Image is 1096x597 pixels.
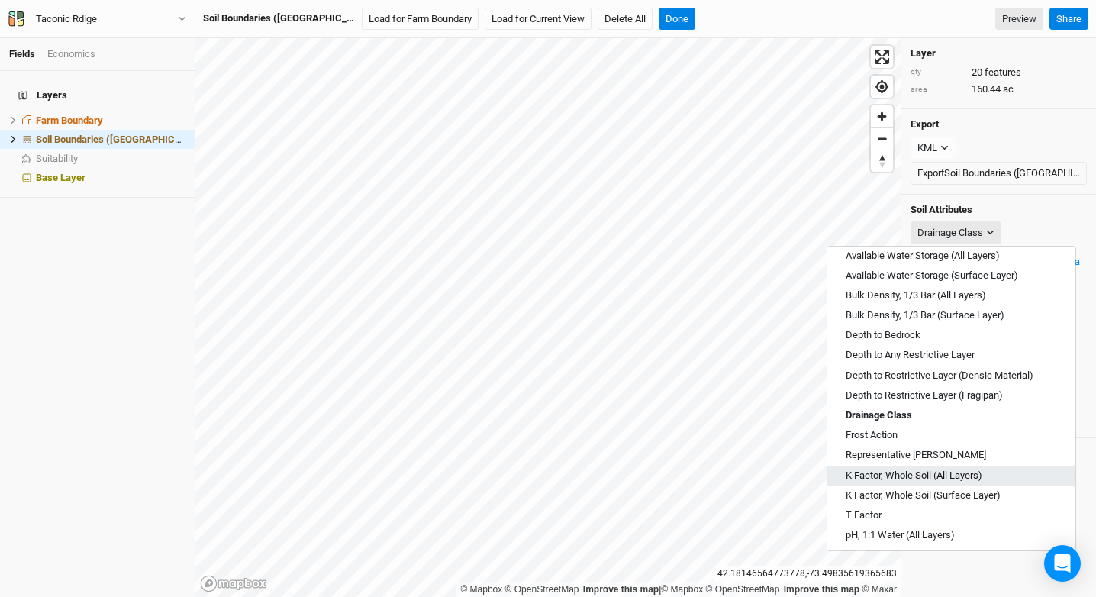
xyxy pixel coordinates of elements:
span: Base Layer [36,172,85,183]
div: area [911,84,964,95]
span: Bulk Density, 1/3 Bar (Surface Layer) [846,308,1004,322]
span: Suitability [36,153,78,164]
a: OpenStreetMap [706,584,780,595]
div: qty [911,66,964,78]
button: ExportSoil Boundaries ([GEOGRAPHIC_DATA]) [911,162,1087,185]
button: Load for Current View [485,8,592,31]
span: T Factor [846,508,882,522]
span: Drainage Class [846,408,912,422]
h4: Layers [9,80,185,111]
div: Soil Boundaries (US) [203,11,356,25]
span: Available Water Storage (Surface Layer) [846,269,1018,282]
button: Enter fullscreen [871,46,893,68]
button: Zoom in [871,105,893,127]
span: Depth to Restrictive Layer (Fragipan) [846,389,1003,402]
a: Mapbox [460,584,502,595]
div: Base Layer [36,172,185,184]
div: 160.44 [911,82,1087,96]
h4: Export [911,118,1087,131]
span: Available Water Storage (All Layers) [846,249,1000,263]
span: Zoom out [871,128,893,150]
div: Economics [47,47,95,61]
a: Mapbox logo [200,575,267,592]
span: Depth to Bedrock [846,328,920,342]
button: Reset bearing to north [871,150,893,172]
div: | [460,582,897,597]
span: Bulk Density, 1/3 Bar (All Layers) [846,289,986,302]
span: Depth to Any Restrictive Layer [846,348,975,362]
a: Mapbox [661,584,703,595]
span: Representative [PERSON_NAME] [846,448,986,462]
div: Soil Boundaries (US) [36,134,185,146]
button: Drainage Class [911,221,1001,244]
a: Maxar [862,584,897,595]
button: Load for Farm Boundary [362,8,479,31]
div: 42.18146564773778 , -73.49835619365683 [714,566,901,582]
span: pH, 1:1 Water (Surface Layer) [846,548,973,562]
span: Farm Boundary [36,115,103,126]
a: Fields [9,48,35,60]
h4: Layer [911,47,1087,60]
button: KML [911,137,956,160]
span: pH, 1:1 Water (All Layers) [846,528,955,542]
button: Share [1049,8,1088,31]
a: Improve this map [784,584,859,595]
div: Taconic Rdige [36,11,97,27]
span: features [985,66,1021,79]
span: Frost Action [846,428,898,442]
div: Suitability [36,153,185,165]
span: Soil Boundaries ([GEOGRAPHIC_DATA]) [36,134,211,145]
div: Drainage Class [917,225,983,240]
h4: Soil Attributes [911,204,1087,216]
div: Open Intercom Messenger [1044,545,1081,582]
button: Zoom out [871,127,893,150]
button: Delete All [598,8,653,31]
a: Preview [995,8,1043,31]
span: Depth to Restrictive Layer (Densic Material) [846,369,1033,382]
div: Farm Boundary [36,115,185,127]
span: ac [1003,82,1014,96]
span: K Factor, Whole Soil (Surface Layer) [846,489,1001,502]
div: 20 [911,66,1087,79]
div: KML [917,140,937,156]
button: Taconic Rdige [8,11,187,27]
canvas: Map [195,38,901,597]
span: K Factor, Whole Soil (All Layers) [846,469,982,482]
a: OpenStreetMap [505,584,579,595]
button: Find my location [871,76,893,98]
button: Done [659,8,695,31]
a: Improve this map [583,584,659,595]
